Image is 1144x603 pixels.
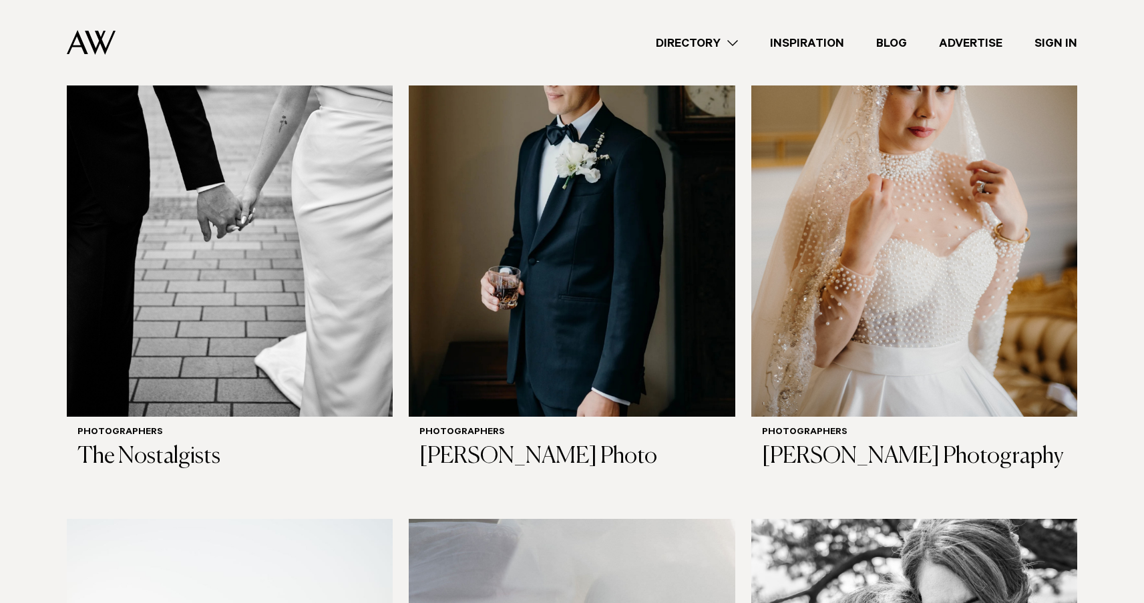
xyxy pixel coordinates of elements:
h3: The Nostalgists [77,443,382,471]
a: Inspiration [754,34,860,52]
a: Sign In [1018,34,1093,52]
a: Advertise [923,34,1018,52]
h6: Photographers [762,427,1067,439]
img: Auckland Weddings Logo [67,30,116,55]
a: Directory [640,34,754,52]
h3: [PERSON_NAME] Photography [762,443,1067,471]
h6: Photographers [419,427,724,439]
h3: [PERSON_NAME] Photo [419,443,724,471]
a: Blog [860,34,923,52]
h6: Photographers [77,427,382,439]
